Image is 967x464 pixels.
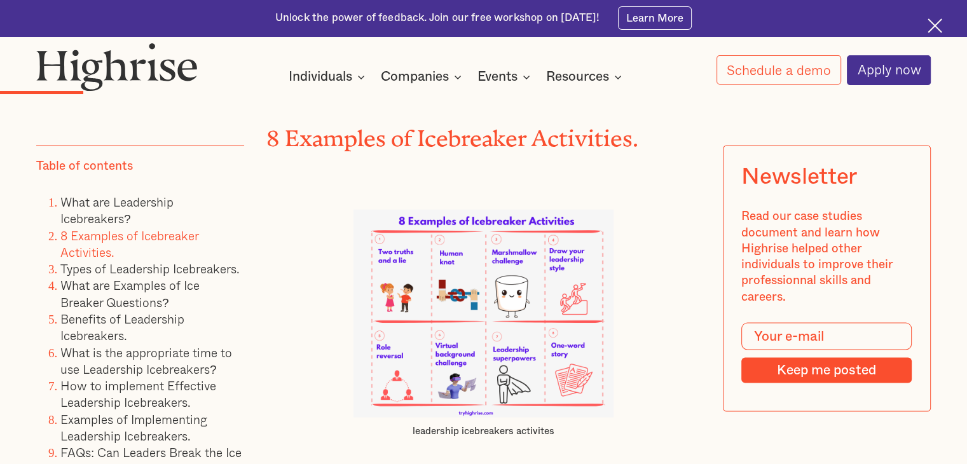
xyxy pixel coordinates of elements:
input: Keep me posted [742,357,912,383]
div: Companies [381,69,465,85]
a: Examples of Implementing Leadership Icebreakers. [60,409,207,444]
img: Highrise logo [36,43,198,92]
div: Resources [546,69,609,85]
img: Cross icon [928,18,942,33]
a: Apply now [847,55,931,85]
div: Read our case studies document and learn how Highrise helped other individuals to improve their p... [742,208,912,305]
a: What are Examples of Ice Breaker Questions? [60,276,200,311]
div: Newsletter [742,164,857,190]
input: Your e-mail [742,323,912,350]
div: Individuals [289,69,369,85]
a: Schedule a demo [717,55,841,85]
div: Companies [381,69,449,85]
a: What are Leadership Icebreakers? [60,192,174,227]
div: Table of contents [36,158,133,174]
a: Learn More [618,6,692,29]
a: Types of Leadership Icebreakers. [60,259,240,277]
a: How to implement Effective Leadership Icebreakers. [60,376,216,411]
a: Benefits of Leadership Icebreakers. [60,309,184,344]
div: Events [477,69,518,85]
a: 8 Examples of Icebreaker Activities. [60,226,198,261]
div: Unlock the power of feedback. Join our free workshop on [DATE]! [275,11,600,25]
a: What is the appropriate time to use Leadership Icebreakers? [60,343,232,378]
div: Resources [546,69,626,85]
div: Events [477,69,534,85]
img: leadership icebreakers activites [353,210,614,418]
form: Modal Form [742,323,912,383]
h2: 8 Examples of Icebreaker Activities. [266,120,701,146]
div: Individuals [289,69,352,85]
figcaption: leadership icebreakers activites [353,425,614,438]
